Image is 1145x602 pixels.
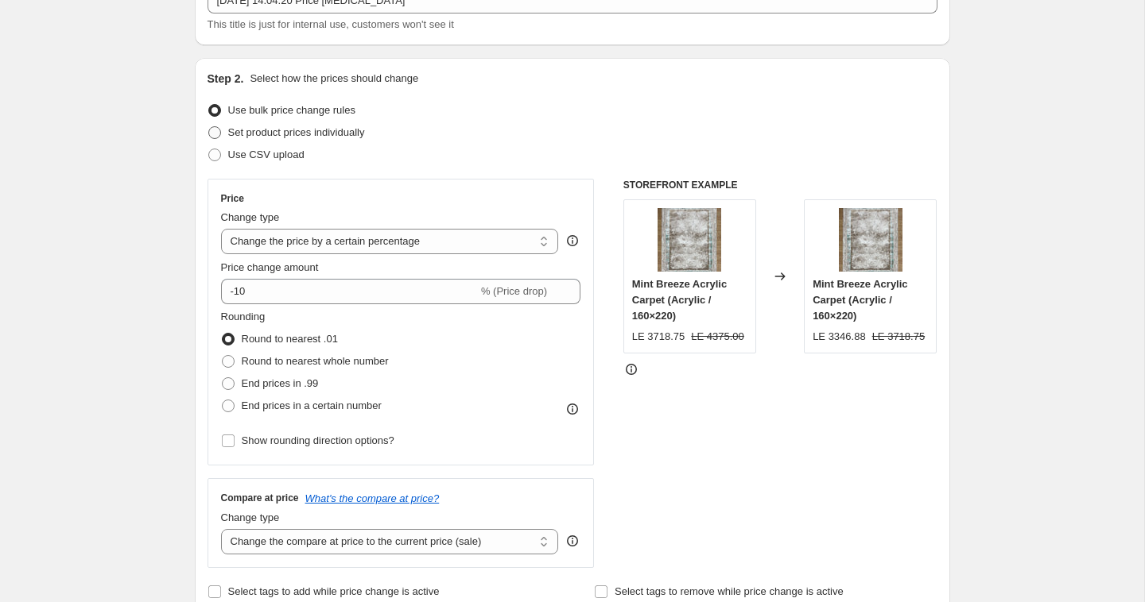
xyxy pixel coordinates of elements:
[242,333,338,345] span: Round to nearest .01
[208,18,454,30] span: This title is just for internal use, customers won't see it
[221,192,244,205] h3: Price
[221,279,478,304] input: -15
[221,492,299,504] h3: Compare at price
[242,355,389,367] span: Round to nearest whole number
[839,208,902,272] img: 003B-LTUR-LTUR_1_80x.jpg
[565,233,580,249] div: help
[221,261,319,273] span: Price change amount
[250,71,418,87] p: Select how the prices should change
[813,278,907,322] span: Mint Breeze Acrylic Carpet (Acrylic / 160×220)
[632,278,727,322] span: Mint Breeze Acrylic Carpet (Acrylic / 160×220)
[813,329,866,345] div: LE 3346.88
[228,149,305,160] span: Use CSV upload
[305,492,440,504] button: What's the compare at price?
[228,104,355,116] span: Use bulk price change rules
[228,585,440,597] span: Select tags to add while price change is active
[658,208,721,272] img: 003B-LTUR-LTUR_1_80x.jpg
[242,434,394,446] span: Show rounding direction options?
[481,285,547,297] span: % (Price drop)
[242,377,319,389] span: End prices in .99
[221,511,280,523] span: Change type
[632,329,685,345] div: LE 3718.75
[565,533,580,549] div: help
[615,585,844,597] span: Select tags to remove while price change is active
[221,211,280,223] span: Change type
[221,311,266,322] span: Rounding
[228,126,365,138] span: Set product prices individually
[242,399,382,411] span: End prices in a certain number
[623,179,937,191] h6: STOREFRONT EXAMPLE
[691,329,744,345] strike: LE 4375.00
[872,329,926,345] strike: LE 3718.75
[208,71,244,87] h2: Step 2.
